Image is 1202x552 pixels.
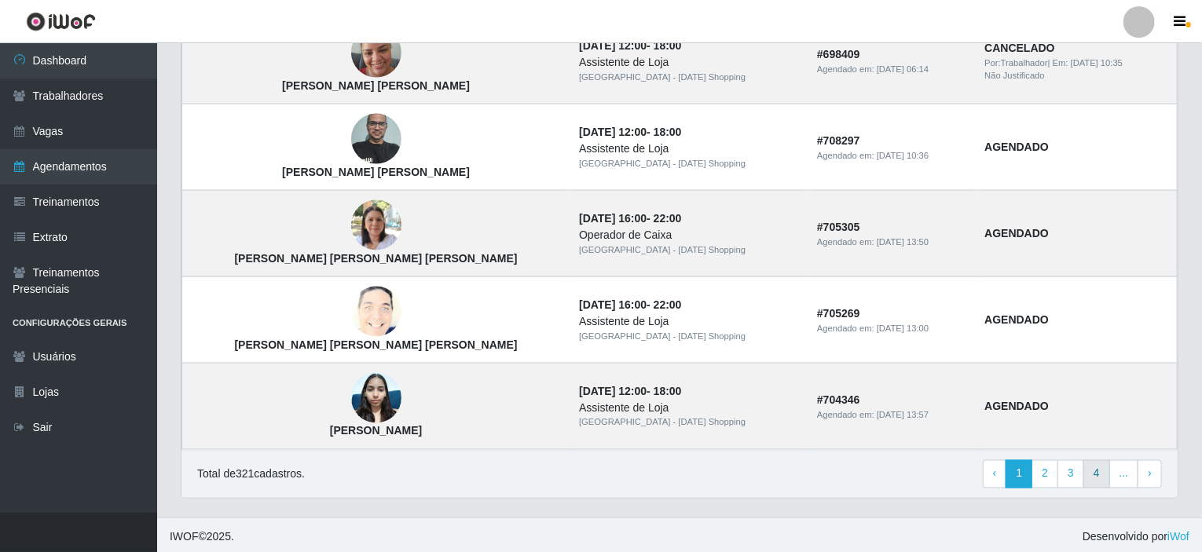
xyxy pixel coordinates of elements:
strong: [PERSON_NAME] [PERSON_NAME] [282,166,470,178]
div: Não Justificado [984,69,1167,82]
strong: # 698409 [817,48,860,60]
strong: [PERSON_NAME] [PERSON_NAME] [282,79,470,92]
time: [DATE] 12:00 [579,385,647,397]
strong: # 705269 [817,307,860,320]
div: Assistente de Loja [579,141,798,157]
img: Ana Cláudia Santiago Mendes carneiro [351,192,401,259]
div: Agendado em: [817,236,966,249]
div: Assistente de Loja [579,400,798,416]
strong: - [579,298,681,311]
div: Assistente de Loja [579,54,798,71]
div: Assistente de Loja [579,313,798,330]
div: | Em: [984,57,1167,70]
time: [DATE] 13:00 [877,324,929,333]
nav: pagination [983,460,1162,488]
strong: # 708297 [817,134,860,147]
strong: - [579,385,681,397]
div: [GEOGRAPHIC_DATA] - [DATE] Shopping [579,243,798,257]
img: Débora Zuza Rodrigues [351,365,401,432]
a: 2 [1032,460,1058,488]
time: [DATE] 13:57 [877,410,929,419]
a: Previous [983,460,1007,488]
img: Francisca Sara Oliveira almeida [351,20,401,86]
strong: - [579,212,681,225]
time: [DATE] 12:00 [579,126,647,138]
a: 4 [1083,460,1110,488]
strong: # 704346 [817,393,860,406]
span: IWOF [170,531,199,543]
strong: # 705305 [817,221,860,233]
a: 3 [1057,460,1084,488]
div: [GEOGRAPHIC_DATA] - [DATE] Shopping [579,330,798,343]
a: iWof [1167,531,1189,543]
time: 22:00 [654,212,682,225]
strong: AGENDADO [984,400,1049,412]
time: [DATE] 06:14 [877,64,929,74]
img: CoreUI Logo [26,12,96,31]
div: Agendado em: [817,149,966,163]
div: [GEOGRAPHIC_DATA] - [DATE] Shopping [579,157,798,170]
time: [DATE] 10:36 [877,151,929,160]
time: [DATE] 12:00 [579,39,647,52]
strong: AGENDADO [984,227,1049,239]
div: Agendado em: [817,408,966,422]
time: 18:00 [654,126,682,138]
div: Operador de Caixa [579,227,798,243]
time: [DATE] 10:35 [1071,58,1123,68]
strong: CANCELADO [984,42,1054,54]
a: Next [1138,460,1162,488]
img: Fábio batista de Lima [351,106,401,173]
time: 22:00 [654,298,682,311]
time: [DATE] 16:00 [579,212,647,225]
span: ‹ [993,467,997,480]
span: Desenvolvido por [1083,529,1189,546]
img: Joao Victor de Medeiros Lira [351,281,401,343]
strong: AGENDADO [984,141,1049,153]
strong: - [579,126,681,138]
div: Agendado em: [817,322,966,335]
time: [DATE] 16:00 [579,298,647,311]
p: Total de 321 cadastros. [197,466,305,483]
div: [GEOGRAPHIC_DATA] - [DATE] Shopping [579,416,798,430]
time: [DATE] 13:50 [877,237,929,247]
span: › [1148,467,1152,480]
strong: [PERSON_NAME] [PERSON_NAME] [PERSON_NAME] [235,338,518,351]
time: 18:00 [654,385,682,397]
time: 18:00 [654,39,682,52]
strong: AGENDADO [984,313,1049,326]
span: Por: Trabalhador [984,58,1047,68]
strong: [PERSON_NAME] [PERSON_NAME] [PERSON_NAME] [235,252,518,265]
a: 1 [1006,460,1032,488]
div: Agendado em: [817,63,966,76]
span: © 2025 . [170,529,234,546]
strong: - [579,39,681,52]
strong: [PERSON_NAME] [330,425,422,437]
a: ... [1109,460,1139,488]
div: [GEOGRAPHIC_DATA] - [DATE] Shopping [579,71,798,84]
